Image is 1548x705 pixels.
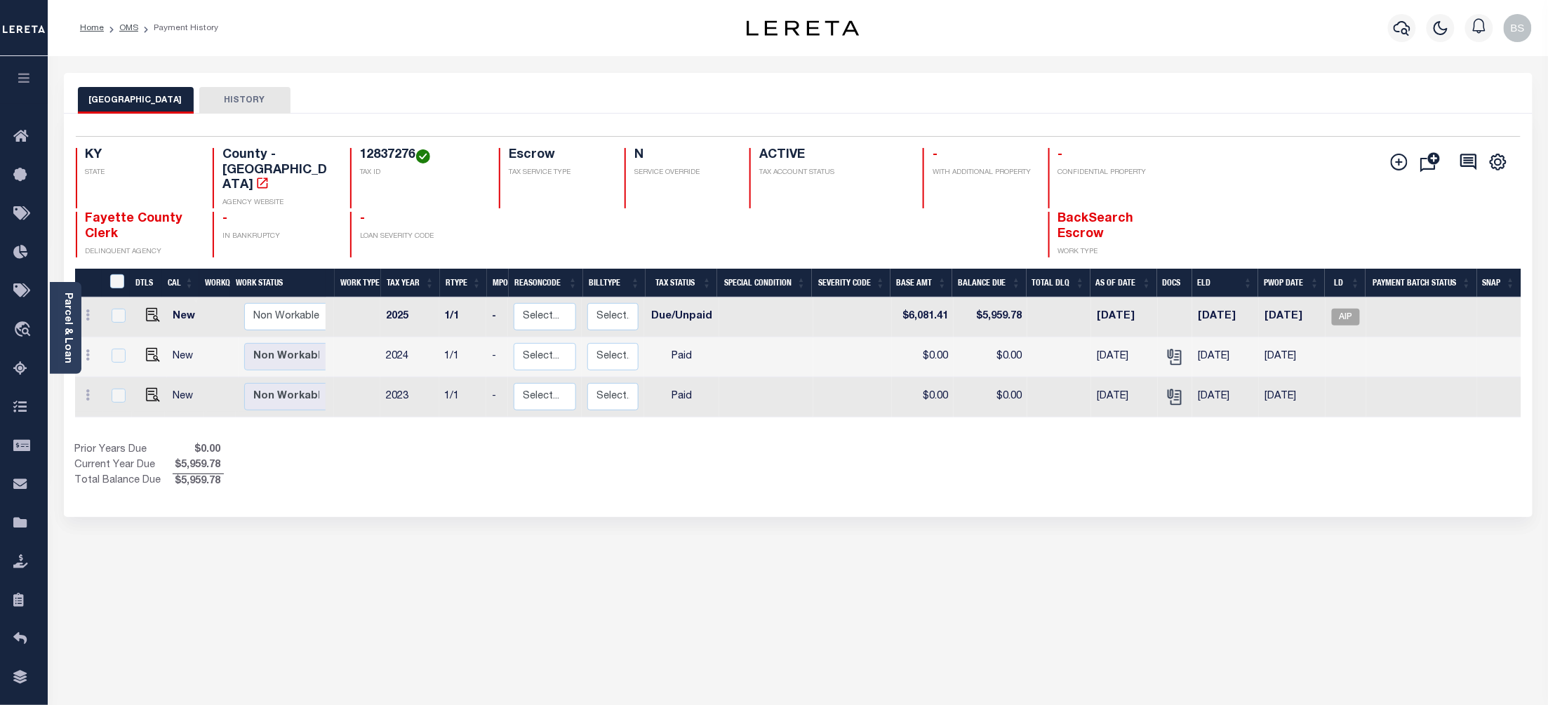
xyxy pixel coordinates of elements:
p: STATE [86,168,196,178]
th: Docs [1157,269,1192,297]
p: WORK TYPE [1058,247,1169,257]
td: 1/1 [439,297,486,337]
th: Balance Due: activate to sort column ascending [952,269,1027,297]
p: TAX ACCOUNT STATUS [759,168,906,178]
td: $6,081.41 [892,297,954,337]
p: AGENCY WEBSITE [222,198,333,208]
td: 1/1 [439,337,486,377]
h4: County - [GEOGRAPHIC_DATA] [222,148,333,194]
th: Work Type [335,269,381,297]
td: - [486,297,508,337]
th: ReasonCode: activate to sort column ascending [509,269,583,297]
span: - [933,149,938,161]
span: $0.00 [173,443,224,458]
td: [DATE] [1259,297,1326,337]
td: [DATE] [1259,377,1326,417]
td: New [167,297,206,337]
span: - [1058,149,1063,161]
p: SERVICE OVERRIDE [634,168,733,178]
span: - [222,213,227,225]
td: Current Year Due [75,458,173,474]
h4: Escrow [509,148,607,163]
th: MPO [487,269,509,297]
span: BackSearch Escrow [1058,213,1134,241]
td: Paid [644,337,719,377]
td: [DATE] [1091,337,1158,377]
td: 1/1 [439,377,486,417]
th: Total DLQ: activate to sort column ascending [1027,269,1090,297]
td: $0.00 [892,337,954,377]
p: WITH ADDITIONAL PROPERTY [933,168,1031,178]
td: 2023 [380,377,439,417]
th: SNAP: activate to sort column ascending [1477,269,1521,297]
th: Tax Year: activate to sort column ascending [381,269,440,297]
td: $5,959.78 [954,297,1027,337]
th: WorkQ [199,269,230,297]
p: TAX SERVICE TYPE [509,168,607,178]
a: AIP [1332,312,1360,322]
th: RType: activate to sort column ascending [440,269,487,297]
td: 2024 [380,337,439,377]
td: New [167,377,206,417]
th: Special Condition: activate to sort column ascending [717,269,812,297]
a: Parcel & Loan [62,293,72,363]
th: LD: activate to sort column ascending [1325,269,1366,297]
p: IN BANKRUPTCY [222,231,333,242]
p: DELINQUENT AGENCY [86,247,196,257]
td: 2025 [380,297,439,337]
th: Work Status [230,269,326,297]
th: &nbsp; [102,269,131,297]
span: - [360,213,365,225]
th: &nbsp;&nbsp;&nbsp;&nbsp;&nbsp;&nbsp;&nbsp;&nbsp;&nbsp;&nbsp; [75,269,102,297]
td: Paid [644,377,719,417]
th: BillType: activate to sort column ascending [583,269,646,297]
td: $0.00 [892,377,954,417]
img: svg+xml;base64,PHN2ZyB4bWxucz0iaHR0cDovL3d3dy53My5vcmcvMjAwMC9zdmciIHBvaW50ZXItZXZlbnRzPSJub25lIi... [1504,14,1532,42]
th: Payment Batch Status: activate to sort column ascending [1366,269,1476,297]
td: [DATE] [1192,297,1259,337]
img: logo-dark.svg [747,20,859,36]
span: AIP [1332,309,1360,325]
td: [DATE] [1192,337,1259,377]
td: $0.00 [954,377,1027,417]
th: Severity Code: activate to sort column ascending [812,269,891,297]
h4: 12837276 [360,148,483,163]
li: Payment History [138,22,218,34]
span: Fayette County Clerk [86,213,183,241]
a: OMS [119,24,138,32]
th: PWOP Date: activate to sort column ascending [1258,269,1325,297]
p: CONFIDENTIAL PROPERTY [1058,168,1169,178]
th: DTLS [130,269,162,297]
td: New [167,337,206,377]
span: $5,959.78 [173,474,224,490]
i: travel_explore [13,321,36,340]
td: [DATE] [1192,377,1259,417]
h4: N [634,148,733,163]
p: LOAN SEVERITY CODE [360,231,483,242]
button: HISTORY [199,87,291,114]
button: [GEOGRAPHIC_DATA] [78,87,194,114]
td: [DATE] [1091,377,1158,417]
th: Base Amt: activate to sort column ascending [890,269,952,297]
td: $0.00 [954,337,1027,377]
h4: KY [86,148,196,163]
td: [DATE] [1259,337,1326,377]
td: Due/Unpaid [644,297,719,337]
a: Home [80,24,104,32]
td: - [486,377,508,417]
th: CAL: activate to sort column ascending [162,269,199,297]
p: TAX ID [360,168,483,178]
h4: ACTIVE [759,148,906,163]
td: Total Balance Due [75,474,173,489]
th: ELD: activate to sort column ascending [1192,269,1259,297]
td: - [486,337,508,377]
th: Tax Status: activate to sort column ascending [646,269,717,297]
span: $5,959.78 [173,458,224,474]
td: Prior Years Due [75,443,173,458]
td: [DATE] [1091,297,1158,337]
th: As of Date: activate to sort column ascending [1090,269,1157,297]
